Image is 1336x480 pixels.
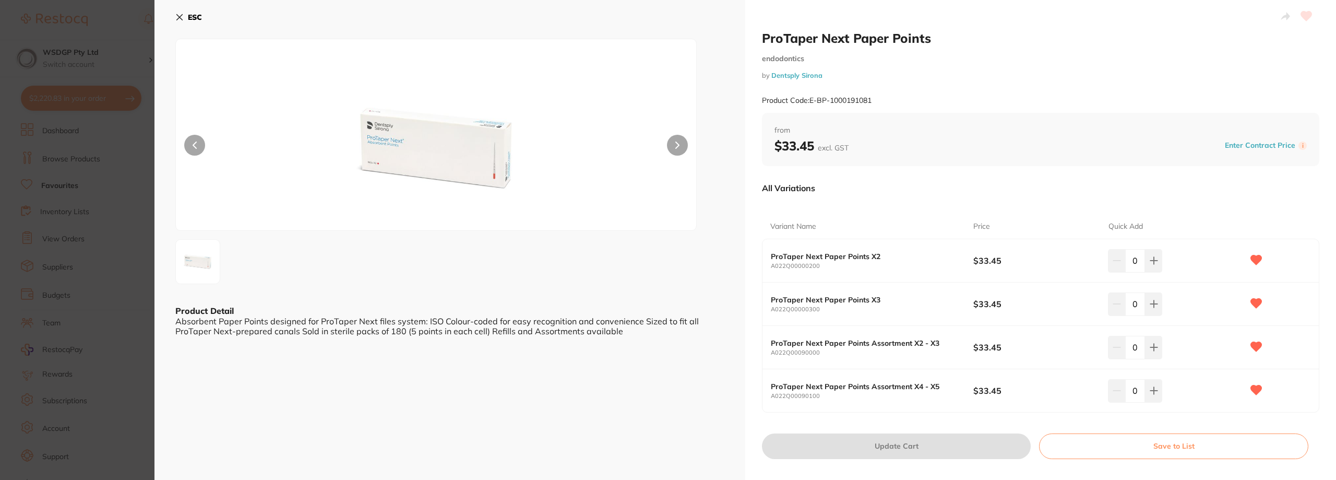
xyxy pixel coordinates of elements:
[774,138,849,154] b: $33.45
[774,125,1307,136] span: from
[973,255,1095,266] b: $33.45
[973,342,1095,353] b: $33.45
[1039,434,1308,459] button: Save to List
[762,30,1319,46] h2: ProTaper Next Paper Points
[771,339,953,347] b: ProTaper Next Paper Points Assortment X2 - X3
[179,243,217,280] img: cGc
[771,252,953,261] b: ProTaper Next Paper Points X2
[771,382,953,391] b: ProTaper Next Paper Points Assortment X4 - X5
[762,54,1319,63] small: endodontics
[175,317,724,336] div: Absorbent Paper Points designed for ProTaper Next files system: ISO Colour-coded for easy recogni...
[770,221,816,232] p: Variant Name
[188,13,202,22] b: ESC
[175,306,234,316] b: Product Detail
[762,183,815,193] p: All Variations
[771,349,973,356] small: A022Q00090000
[771,306,973,313] small: A022Q00000300
[762,96,872,105] small: Product Code: E-BP-1000191081
[1298,142,1307,150] label: i
[818,143,849,153] span: excl. GST
[771,296,953,304] b: ProTaper Next Paper Points X3
[762,72,1319,79] small: by
[175,8,202,26] button: ESC
[1222,141,1298,150] button: Enter Contract Price
[771,263,973,270] small: A022Q00000200
[973,298,1095,310] b: $33.45
[771,393,973,400] small: A022Q00090100
[280,65,592,230] img: cGc
[771,71,822,79] a: Dentsply Sirona
[973,221,990,232] p: Price
[762,434,1031,459] button: Update Cart
[1108,221,1143,232] p: Quick Add
[973,385,1095,396] b: $33.45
